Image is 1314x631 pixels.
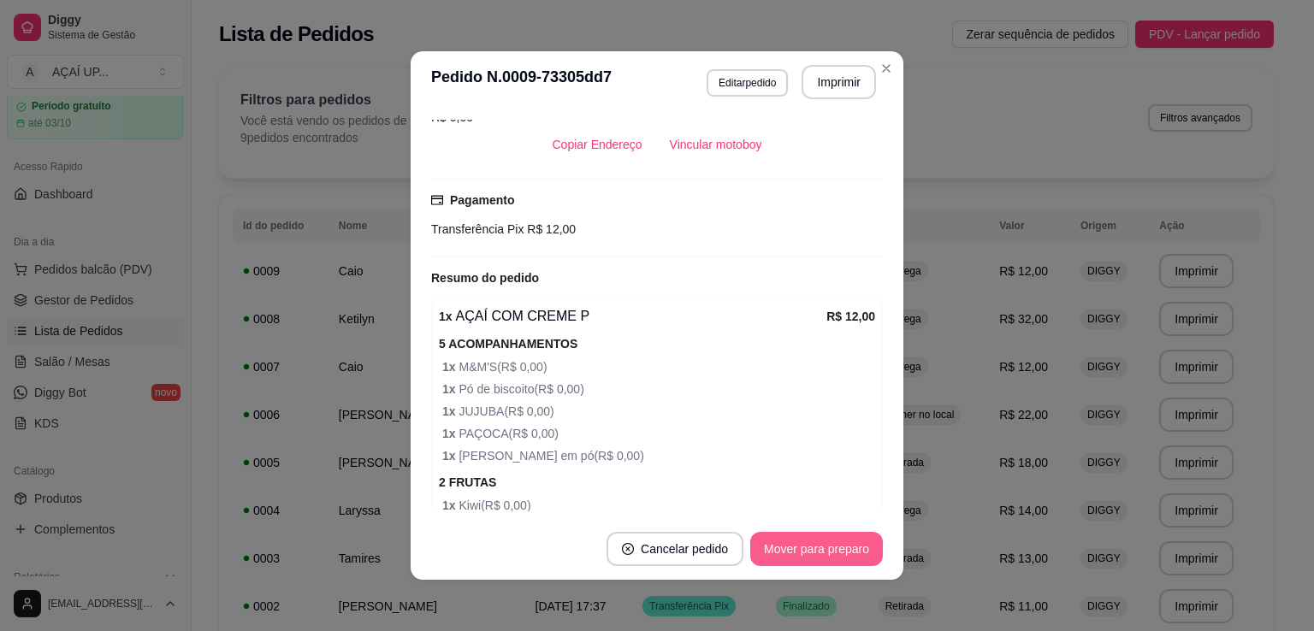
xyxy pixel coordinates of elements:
[439,310,453,323] strong: 1 x
[442,380,875,398] span: Pó de biscoito ( R$ 0,00 )
[442,382,459,396] strong: 1 x
[442,360,459,374] strong: 1 x
[802,65,876,99] button: Imprimir
[442,496,875,515] span: Kiwi ( R$ 0,00 )
[656,127,776,162] button: Vincular motoboy
[750,532,883,566] button: Mover para preparo
[707,69,788,97] button: Editarpedido
[524,222,576,236] span: R$ 12,00
[442,498,459,512] strong: 1 x
[442,449,459,463] strong: 1 x
[873,55,900,82] button: Close
[442,427,459,440] strong: 1 x
[826,310,875,323] strong: R$ 12,00
[431,271,539,285] strong: Resumo do pedido
[450,193,514,207] strong: Pagamento
[442,424,875,443] span: PAÇOCA ( R$ 0,00 )
[439,337,577,351] strong: 5 ACOMPANHAMENTOS
[439,475,496,489] strong: 2 FRUTAS
[607,532,743,566] button: close-circleCancelar pedido
[431,65,612,99] h3: Pedido N. 0009-73305dd7
[442,357,875,376] span: M&M'S ( R$ 0,00 )
[442,402,875,421] span: JUJUBA ( R$ 0,00 )
[442,404,459,418] strong: 1 x
[431,194,443,206] span: credit-card
[442,446,875,465] span: [PERSON_NAME] em pó ( R$ 0,00 )
[431,222,524,236] span: Transferência Pix
[539,127,656,162] button: Copiar Endereço
[439,306,826,327] div: AÇAÍ COM CREME P
[622,543,634,555] span: close-circle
